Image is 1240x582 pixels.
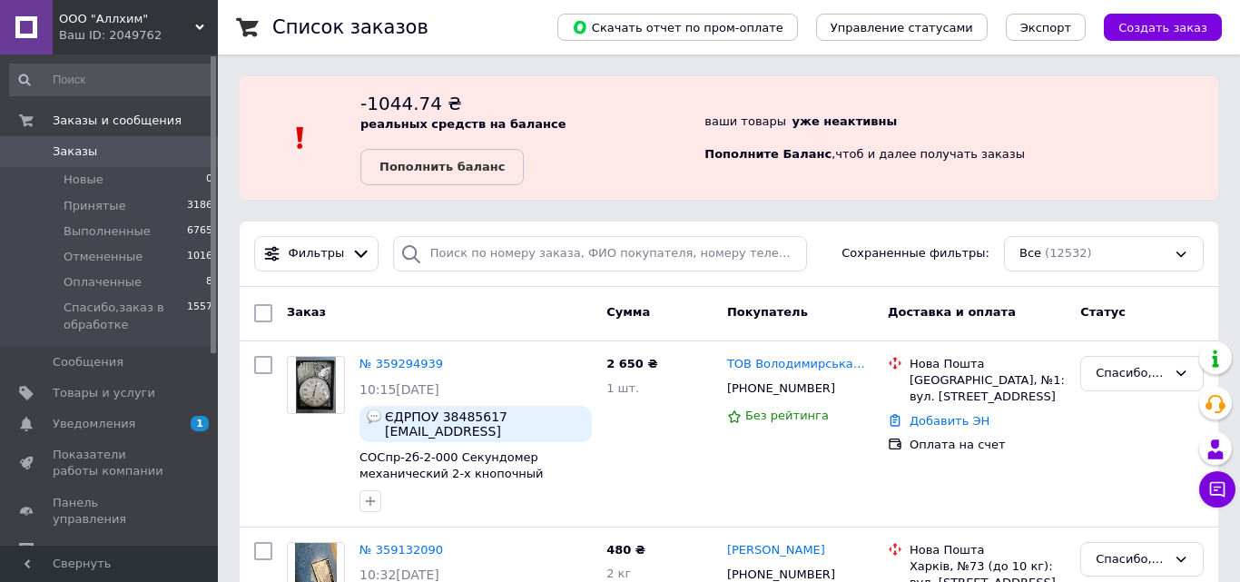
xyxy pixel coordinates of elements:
a: Добавить ЭН [910,414,989,428]
span: Новые [64,172,103,188]
button: Управление статусами [816,14,988,41]
span: Скачать отчет по пром-оплате [572,19,783,35]
span: Оплаченные [64,274,142,291]
a: Создать заказ [1086,20,1222,34]
a: Фото товару [287,356,345,414]
span: Фильтры [289,245,345,262]
button: Создать заказ [1104,14,1222,41]
img: Фото товару [296,357,336,413]
div: Ваш ID: 2049762 [59,27,218,44]
div: [GEOGRAPHIC_DATA], №1: вул. [STREET_ADDRESS] [910,372,1066,405]
span: Принятые [64,198,126,214]
span: ООО "Аллхим" [59,11,195,27]
span: Сообщения [53,354,123,370]
img: :exclamation: [287,124,314,152]
a: № 359132090 [359,543,443,557]
span: Экспорт [1020,21,1071,35]
span: 1557 [187,300,212,332]
div: ваши товары , чтоб и далее получать заказы [704,91,1218,185]
input: Поиск [9,64,214,96]
span: Уведомления [53,416,135,432]
span: 1 [191,416,209,431]
div: Спасибо,заказ в обработке [1096,364,1166,383]
a: ТОВ ВолодимирськаФабрикаГофротари [727,356,873,373]
span: Покупатель [727,305,808,319]
b: уже неактивны [792,114,898,128]
b: Пополните Баланс [704,147,832,161]
div: Оплата на счет [910,437,1066,453]
span: (12532) [1045,246,1092,260]
span: Заказы и сообщения [53,113,182,129]
span: Выполненные [64,223,151,240]
span: 1 шт. [606,381,639,395]
span: Отзывы [53,542,101,558]
span: 2 650 ₴ [606,357,657,370]
span: Панель управления [53,495,168,528]
span: Создать заказ [1118,21,1207,35]
span: 0 [206,172,212,188]
a: [PERSON_NAME] [727,542,825,559]
button: Чат с покупателем [1199,471,1235,508]
a: Пополнить баланс [360,149,524,185]
span: Отмененные [64,249,143,265]
div: Нова Пошта [910,542,1066,558]
span: Сумма [606,305,650,319]
b: реальных средств на балансе [360,117,566,131]
div: Нова Пошта [910,356,1066,372]
img: :speech_balloon: [367,409,381,424]
span: [PHONE_NUMBER] [727,381,835,395]
button: Скачать отчет по пром-оплате [557,14,798,41]
b: Пополнить баланс [379,160,505,173]
span: Управление статусами [831,21,973,35]
span: 10:15[DATE] [359,382,439,397]
span: Товары и услуги [53,385,155,401]
span: Показатели работы компании [53,447,168,479]
span: [PHONE_NUMBER] [727,567,835,581]
input: Поиск по номеру заказа, ФИО покупателя, номеру телефона, Email, номеру накладной [393,236,807,271]
span: 1016 [187,249,212,265]
span: 480 ₴ [606,543,645,557]
span: Без рейтинга [745,409,829,422]
span: Статус [1080,305,1126,319]
div: Спасибо,заказ в обработке [1096,550,1166,569]
span: 8 [206,274,212,291]
span: Заказ [287,305,326,319]
h1: Список заказов [272,16,428,38]
span: 2 кг [606,567,631,580]
span: Доставка и оплата [888,305,1016,319]
button: Экспорт [1006,14,1086,41]
span: Все [1019,245,1041,262]
span: -1044.74 ₴ [360,93,462,114]
span: Заказы [53,143,97,160]
span: Сохраненные фильтры: [841,245,989,262]
span: Спасибо,заказ в обработке [64,300,187,332]
span: 3186 [187,198,212,214]
a: СОСпр-2б-2-000 Секундомер механический 2-х кнопочный [359,450,544,481]
span: ЄДРПОУ 38485617 [EMAIL_ADDRESS][DOMAIN_NAME] [385,409,585,439]
a: № 359294939 [359,357,443,370]
span: 6765 [187,223,212,240]
span: 10:32[DATE] [359,567,439,582]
